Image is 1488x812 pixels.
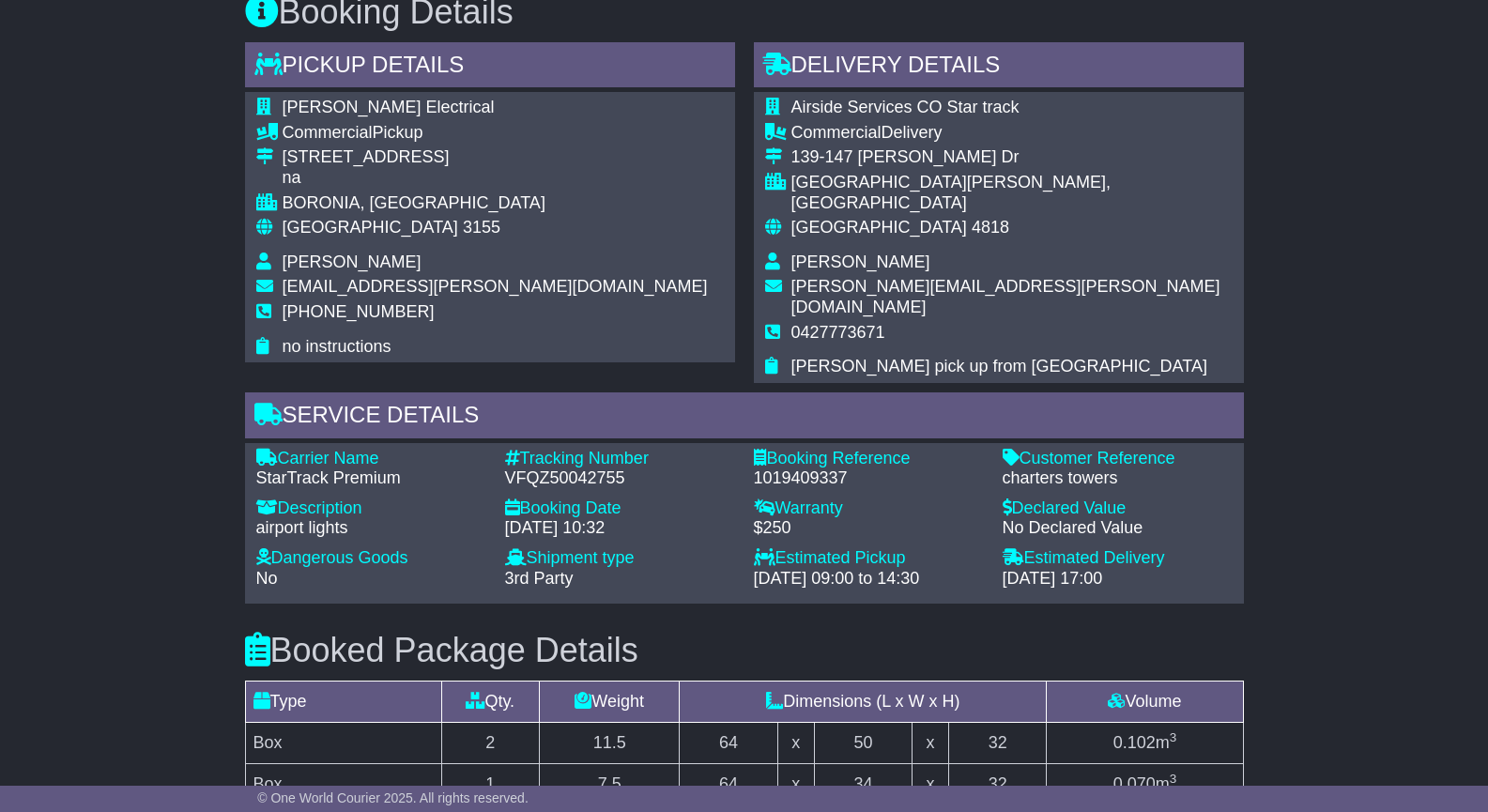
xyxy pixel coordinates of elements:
[540,681,680,722] td: Weight
[245,42,735,93] div: Pickup Details
[791,218,967,237] span: [GEOGRAPHIC_DATA]
[245,763,441,804] td: Box
[283,193,708,214] div: BORONIA, [GEOGRAPHIC_DATA]
[505,449,735,469] div: Tracking Number
[441,722,540,763] td: 2
[791,253,930,271] span: [PERSON_NAME]
[1003,498,1233,519] div: Declared Value
[463,218,500,237] span: 3155
[505,468,735,489] div: VFQZ50042755
[505,569,574,588] span: 3rd Party
[283,218,458,237] span: [GEOGRAPHIC_DATA]
[791,277,1220,316] span: [PERSON_NAME][EMAIL_ADDRESS][PERSON_NAME][DOMAIN_NAME]
[1003,569,1233,590] div: [DATE] 17:00
[791,357,1207,375] span: [PERSON_NAME] pick up from [GEOGRAPHIC_DATA]
[1003,548,1233,569] div: Estimated Delivery
[1047,722,1243,763] td: m
[754,449,984,469] div: Booking Reference
[257,790,529,805] span: © One World Courier 2025. All rights reserved.
[680,722,778,763] td: 64
[791,123,882,142] span: Commercial
[245,392,1244,443] div: Service Details
[283,98,495,116] span: [PERSON_NAME] Electrical
[1047,681,1243,722] td: Volume
[540,763,680,804] td: 7.5
[814,722,913,763] td: 50
[913,722,949,763] td: x
[540,722,680,763] td: 11.5
[754,42,1244,93] div: Delivery Details
[791,98,1020,116] span: Airside Services CO Star track
[283,277,708,296] span: [EMAIL_ADDRESS][PERSON_NAME][DOMAIN_NAME]
[777,763,814,804] td: x
[1003,449,1233,469] div: Customer Reference
[791,123,1233,144] div: Delivery
[283,302,435,321] span: [PHONE_NUMBER]
[283,253,422,271] span: [PERSON_NAME]
[680,681,1047,722] td: Dimensions (L x W x H)
[1003,518,1233,539] div: No Declared Value
[791,147,1233,168] div: 139-147 [PERSON_NAME] Dr
[245,632,1244,669] h3: Booked Package Details
[1170,772,1177,786] sup: 3
[814,763,913,804] td: 34
[256,449,486,469] div: Carrier Name
[948,722,1047,763] td: 32
[913,763,949,804] td: x
[256,548,486,569] div: Dangerous Goods
[972,218,1009,237] span: 4818
[1047,763,1243,804] td: m
[777,722,814,763] td: x
[791,173,1233,213] div: [GEOGRAPHIC_DATA][PERSON_NAME], [GEOGRAPHIC_DATA]
[505,548,735,569] div: Shipment type
[1170,730,1177,744] sup: 3
[1113,733,1156,752] span: 0.102
[245,722,441,763] td: Box
[283,337,391,356] span: no instructions
[791,323,885,342] span: 0427773671
[754,498,984,519] div: Warranty
[283,123,708,144] div: Pickup
[680,763,778,804] td: 64
[948,763,1047,804] td: 32
[754,569,984,590] div: [DATE] 09:00 to 14:30
[283,147,708,168] div: [STREET_ADDRESS]
[245,681,441,722] td: Type
[256,569,278,588] span: No
[1113,774,1156,793] span: 0.070
[754,468,984,489] div: 1019409337
[754,548,984,569] div: Estimated Pickup
[505,518,735,539] div: [DATE] 10:32
[256,498,486,519] div: Description
[283,123,373,142] span: Commercial
[256,518,486,539] div: airport lights
[754,518,984,539] div: $250
[505,498,735,519] div: Booking Date
[256,468,486,489] div: StarTrack Premium
[1003,468,1233,489] div: charters towers
[441,681,540,722] td: Qty.
[441,763,540,804] td: 1
[283,168,708,189] div: na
